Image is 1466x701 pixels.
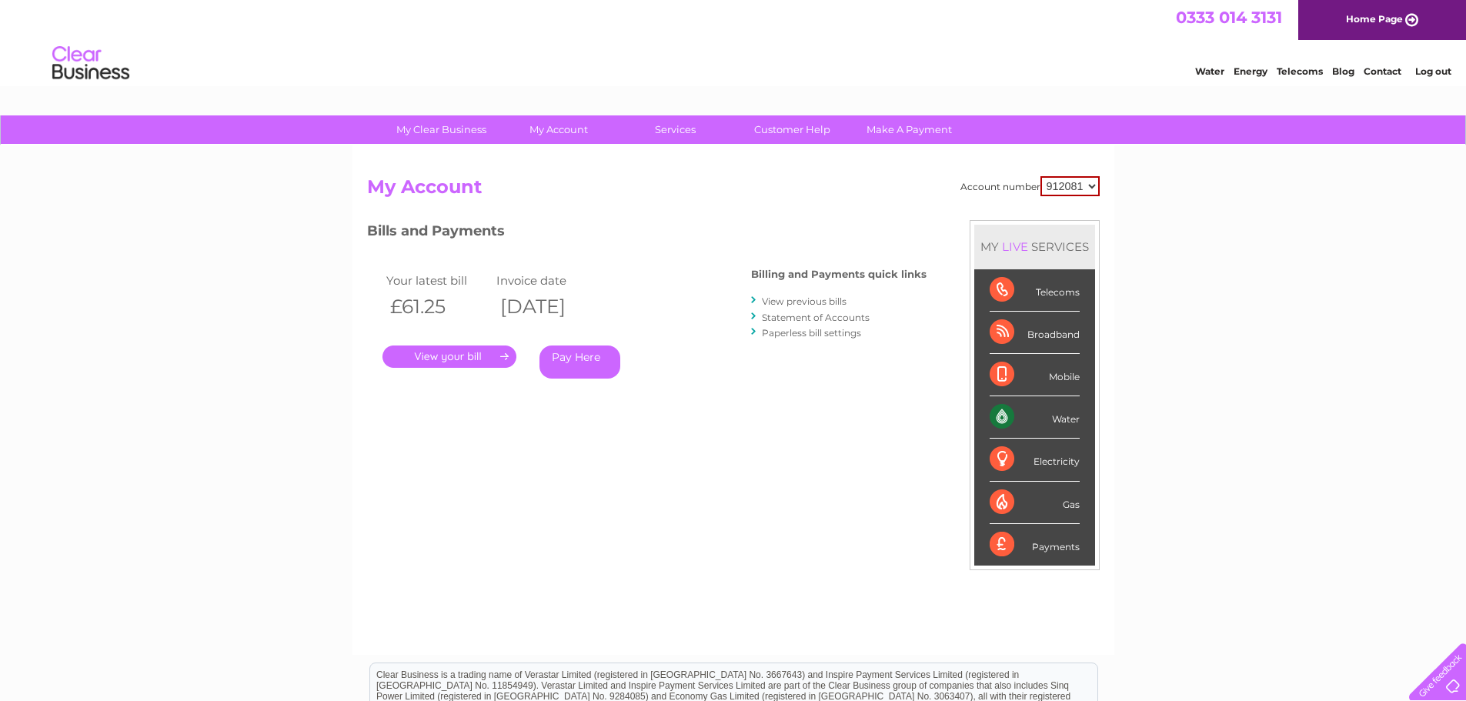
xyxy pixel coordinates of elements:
[367,176,1100,205] h2: My Account
[762,295,847,307] a: View previous bills
[370,8,1097,75] div: Clear Business is a trading name of Verastar Limited (registered in [GEOGRAPHIC_DATA] No. 3667643...
[990,439,1080,481] div: Electricity
[729,115,856,144] a: Customer Help
[493,291,603,322] th: [DATE]
[382,291,493,322] th: £61.25
[846,115,973,144] a: Make A Payment
[999,239,1031,254] div: LIVE
[612,115,739,144] a: Services
[367,220,927,247] h3: Bills and Payments
[1364,65,1401,77] a: Contact
[762,312,870,323] a: Statement of Accounts
[378,115,505,144] a: My Clear Business
[1195,65,1224,77] a: Water
[990,524,1080,566] div: Payments
[382,345,516,368] a: .
[1415,65,1451,77] a: Log out
[990,482,1080,524] div: Gas
[762,327,861,339] a: Paperless bill settings
[1332,65,1354,77] a: Blog
[382,270,493,291] td: Your latest bill
[52,40,130,87] img: logo.png
[990,396,1080,439] div: Water
[539,345,620,379] a: Pay Here
[960,176,1100,196] div: Account number
[495,115,622,144] a: My Account
[990,354,1080,396] div: Mobile
[751,269,927,280] h4: Billing and Payments quick links
[974,225,1095,269] div: MY SERVICES
[1277,65,1323,77] a: Telecoms
[990,312,1080,354] div: Broadband
[1176,8,1282,27] a: 0333 014 3131
[493,270,603,291] td: Invoice date
[1234,65,1267,77] a: Energy
[990,269,1080,312] div: Telecoms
